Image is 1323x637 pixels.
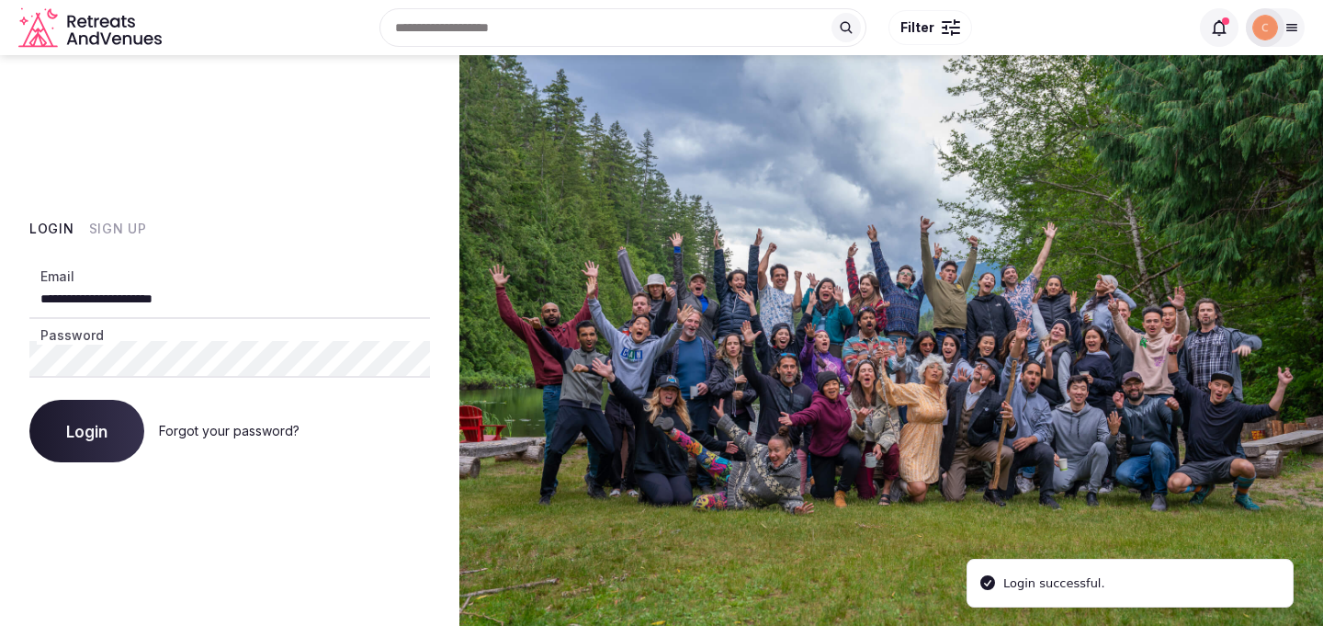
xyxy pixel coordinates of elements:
button: Sign Up [89,220,147,238]
a: Visit the homepage [18,7,165,49]
img: corrina [1252,15,1278,40]
button: Login [29,220,74,238]
div: Login successful. [1003,574,1105,593]
button: Login [29,400,144,462]
span: Login [66,422,107,440]
img: My Account Background [459,55,1323,626]
span: Filter [900,18,934,37]
svg: Retreats and Venues company logo [18,7,165,49]
a: Forgot your password? [159,423,300,438]
button: Filter [888,10,972,45]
